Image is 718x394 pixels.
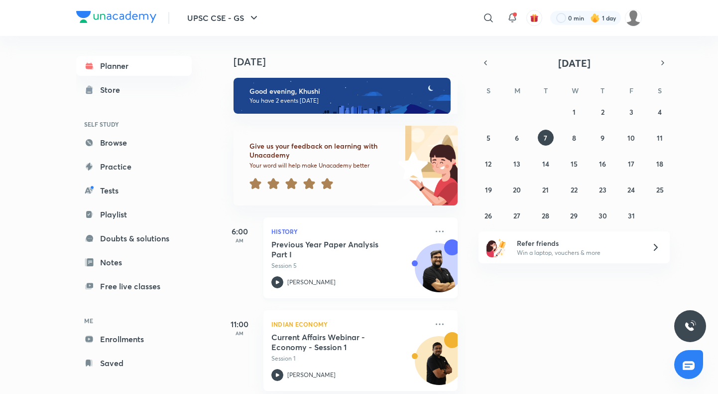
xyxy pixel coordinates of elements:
[76,11,156,25] a: Company Logo
[76,228,192,248] a: Doubts & solutions
[415,249,463,297] img: Avatar
[364,126,458,205] img: feedback_image
[514,86,520,95] abbr: Monday
[76,312,192,329] h6: ME
[486,237,506,257] img: referral
[595,207,610,223] button: October 30, 2025
[513,185,521,195] abbr: October 20, 2025
[538,130,554,146] button: October 7, 2025
[656,185,664,195] abbr: October 25, 2025
[76,157,192,177] a: Practice
[509,207,525,223] button: October 27, 2025
[513,211,520,220] abbr: October 27, 2025
[629,86,633,95] abbr: Friday
[599,185,606,195] abbr: October 23, 2025
[538,182,554,197] button: October 21, 2025
[628,159,634,169] abbr: October 17, 2025
[76,56,192,76] a: Planner
[480,130,496,146] button: October 5, 2025
[486,133,490,143] abbr: October 5, 2025
[515,133,519,143] abbr: October 6, 2025
[234,56,468,68] h4: [DATE]
[287,278,336,287] p: [PERSON_NAME]
[658,107,662,117] abbr: October 4, 2025
[530,13,539,22] img: avatar
[100,84,126,96] div: Store
[652,130,668,146] button: October 11, 2025
[234,78,451,114] img: evening
[76,353,192,373] a: Saved
[600,86,604,95] abbr: Thursday
[76,181,192,200] a: Tests
[542,185,549,195] abbr: October 21, 2025
[526,10,542,26] button: avatar
[566,130,582,146] button: October 8, 2025
[538,156,554,172] button: October 14, 2025
[599,159,606,169] abbr: October 16, 2025
[656,159,663,169] abbr: October 18, 2025
[595,130,610,146] button: October 9, 2025
[652,156,668,172] button: October 18, 2025
[485,185,492,195] abbr: October 19, 2025
[652,104,668,120] button: October 4, 2025
[486,86,490,95] abbr: Sunday
[595,156,610,172] button: October 16, 2025
[513,159,520,169] abbr: October 13, 2025
[484,211,492,220] abbr: October 26, 2025
[509,182,525,197] button: October 20, 2025
[542,211,549,220] abbr: October 28, 2025
[629,107,633,117] abbr: October 3, 2025
[623,207,639,223] button: October 31, 2025
[76,252,192,272] a: Notes
[271,332,395,352] h5: Current Affairs Webinar - Economy - Session 1
[76,11,156,23] img: Company Logo
[287,371,336,380] p: [PERSON_NAME]
[625,9,642,26] img: Khushi Yadav
[598,211,607,220] abbr: October 30, 2025
[627,133,635,143] abbr: October 10, 2025
[271,261,428,270] p: Session 5
[509,156,525,172] button: October 13, 2025
[571,159,578,169] abbr: October 15, 2025
[623,182,639,197] button: October 24, 2025
[595,182,610,197] button: October 23, 2025
[627,185,635,195] abbr: October 24, 2025
[480,207,496,223] button: October 26, 2025
[76,116,192,133] h6: SELF STUDY
[220,318,259,330] h5: 11:00
[249,162,395,170] p: Your word will help make Unacademy better
[480,182,496,197] button: October 19, 2025
[657,133,663,143] abbr: October 11, 2025
[509,130,525,146] button: October 6, 2025
[517,248,639,257] p: Win a laptop, vouchers & more
[573,107,576,117] abbr: October 1, 2025
[570,211,578,220] abbr: October 29, 2025
[566,156,582,172] button: October 15, 2025
[566,104,582,120] button: October 1, 2025
[249,97,442,105] p: You have 2 events [DATE]
[492,56,656,70] button: [DATE]
[76,329,192,349] a: Enrollments
[684,320,696,332] img: ttu
[623,156,639,172] button: October 17, 2025
[542,159,549,169] abbr: October 14, 2025
[601,107,604,117] abbr: October 2, 2025
[485,159,491,169] abbr: October 12, 2025
[652,182,668,197] button: October 25, 2025
[271,354,428,363] p: Session 1
[544,86,548,95] abbr: Tuesday
[623,130,639,146] button: October 10, 2025
[271,239,395,259] h5: Previous Year Paper Analysis Part I
[76,80,192,100] a: Store
[590,13,600,23] img: streak
[480,156,496,172] button: October 12, 2025
[220,330,259,336] p: AM
[544,133,547,143] abbr: October 7, 2025
[415,342,463,390] img: Avatar
[566,207,582,223] button: October 29, 2025
[517,238,639,248] h6: Refer friends
[76,133,192,153] a: Browse
[623,104,639,120] button: October 3, 2025
[628,211,635,220] abbr: October 31, 2025
[249,87,442,96] h6: Good evening, Khushi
